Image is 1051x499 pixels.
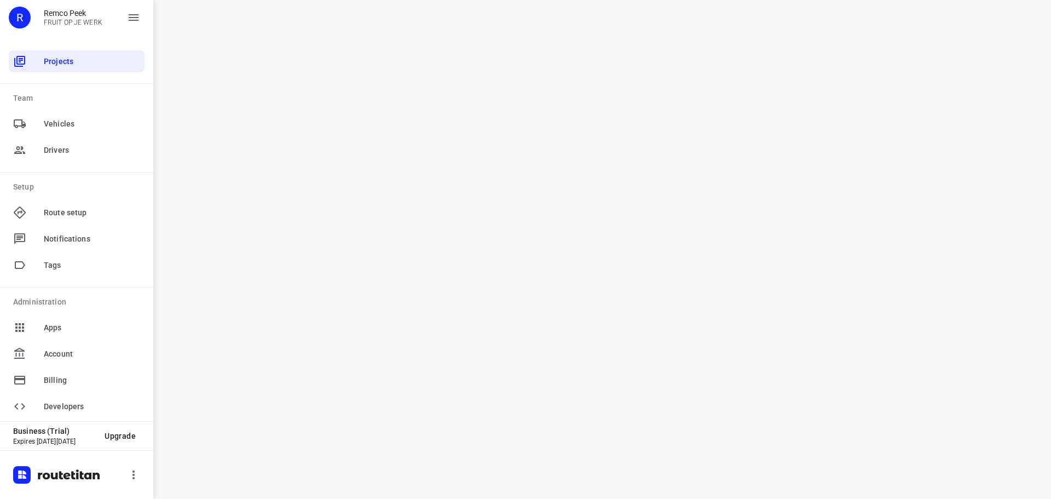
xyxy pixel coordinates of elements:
span: Vehicles [44,118,140,130]
span: Apps [44,322,140,334]
span: Projects [44,56,140,67]
p: Setup [13,181,145,193]
div: Apps [9,317,145,339]
div: Tags [9,254,145,276]
div: Route setup [9,202,145,223]
button: Upgrade [96,426,145,446]
div: Projects [9,50,145,72]
div: Drivers [9,139,145,161]
div: R [9,7,31,28]
span: Account [44,348,140,360]
p: Administration [13,296,145,308]
div: Billing [9,369,145,391]
div: Developers [9,395,145,417]
p: Business (Trial) [13,427,96,435]
span: Tags [44,260,140,271]
p: FRUIT OP JE WERK [44,19,102,26]
p: Team [13,93,145,104]
span: Notifications [44,233,140,245]
div: Notifications [9,228,145,250]
span: Upgrade [105,432,136,440]
span: Route setup [44,207,140,219]
div: Vehicles [9,113,145,135]
div: Account [9,343,145,365]
p: Remco Peek [44,9,102,18]
p: Expires [DATE][DATE] [13,438,96,445]
span: Billing [44,375,140,386]
span: Drivers [44,145,140,156]
span: Developers [44,401,140,412]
